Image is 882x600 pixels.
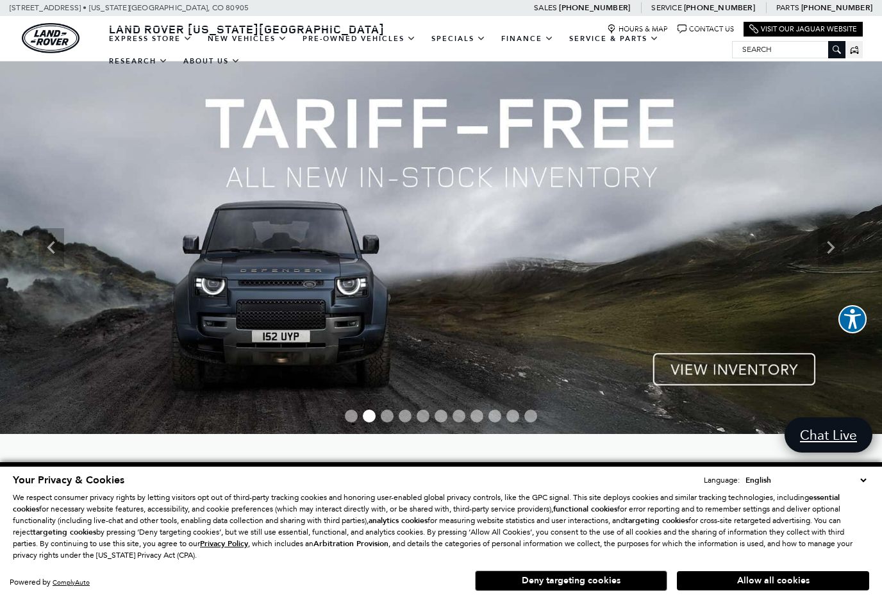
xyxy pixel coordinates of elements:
strong: targeting cookies [33,527,96,537]
strong: targeting cookies [625,515,688,526]
u: Privacy Policy [200,538,248,549]
strong: Arbitration Provision [313,538,388,549]
div: Language: [704,476,740,484]
a: New Vehicles [200,28,295,50]
a: About Us [176,50,248,72]
a: Research [101,50,176,72]
a: Service & Parts [562,28,667,50]
nav: Main Navigation [101,28,732,72]
span: Go to slide 1 [345,410,358,422]
div: Powered by [10,578,90,587]
a: [PHONE_NUMBER] [684,3,755,13]
a: Chat Live [785,417,872,453]
strong: analytics cookies [369,515,428,526]
a: ComplyAuto [53,578,90,587]
a: Visit Our Jaguar Website [749,24,857,34]
a: Specials [424,28,494,50]
button: Deny targeting cookies [475,571,667,591]
span: Go to slide 7 [453,410,465,422]
button: Allow all cookies [677,571,869,590]
div: Previous [38,228,64,267]
button: Explore your accessibility options [838,305,867,333]
span: Go to slide 4 [399,410,412,422]
a: [STREET_ADDRESS] • [US_STATE][GEOGRAPHIC_DATA], CO 80905 [10,3,249,12]
span: Go to slide 2 [363,410,376,422]
select: Language Select [742,474,869,487]
span: Go to slide 11 [524,410,537,422]
span: Go to slide 9 [488,410,501,422]
a: [PHONE_NUMBER] [559,3,630,13]
aside: Accessibility Help Desk [838,305,867,336]
span: Go to slide 10 [506,410,519,422]
span: Go to slide 5 [417,410,429,422]
a: Contact Us [678,24,734,34]
a: Hours & Map [607,24,668,34]
img: Land Rover [22,23,79,53]
span: Land Rover [US_STATE][GEOGRAPHIC_DATA] [109,21,385,37]
input: Search [733,42,845,57]
span: Parts [776,3,799,12]
span: Go to slide 8 [470,410,483,422]
span: Your Privacy & Cookies [13,473,124,487]
span: Go to slide 3 [381,410,394,422]
span: Chat Live [794,426,863,444]
p: We respect consumer privacy rights by letting visitors opt out of third-party tracking cookies an... [13,492,869,561]
a: EXPRESS STORE [101,28,200,50]
strong: functional cookies [553,504,617,514]
span: Go to slide 6 [435,410,447,422]
a: Pre-Owned Vehicles [295,28,424,50]
span: Service [651,3,681,12]
div: Next [818,228,844,267]
a: Land Rover [US_STATE][GEOGRAPHIC_DATA] [101,21,392,37]
a: [PHONE_NUMBER] [801,3,872,13]
a: Finance [494,28,562,50]
span: Sales [534,3,557,12]
a: land-rover [22,23,79,53]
